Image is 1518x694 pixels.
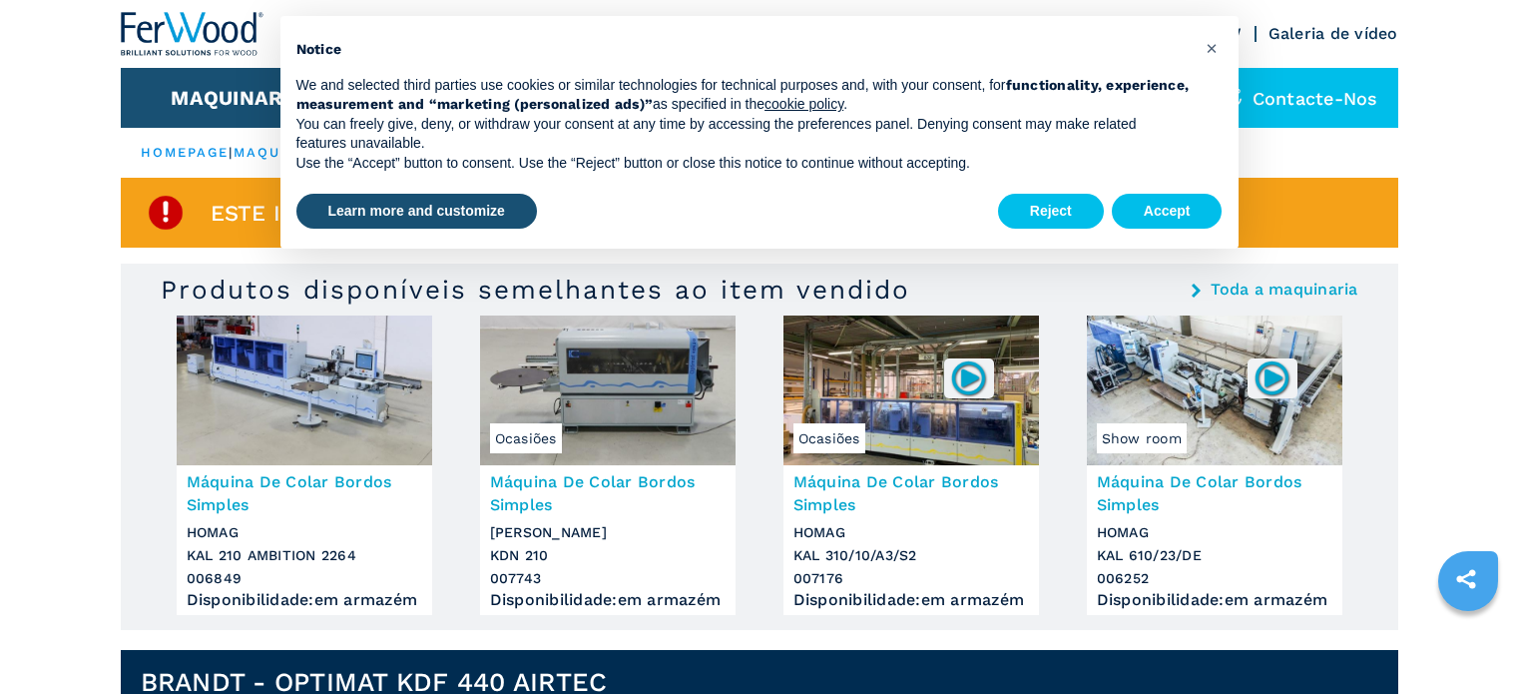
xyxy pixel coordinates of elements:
[1253,358,1291,397] img: 006252
[793,595,1029,605] div: Disponibilidade : em armazém
[1197,32,1229,64] button: Close this notice
[490,521,726,590] h3: [PERSON_NAME] KDN 210 007743
[1097,470,1332,516] h3: Máquina De Colar Bordos Simples
[1097,595,1332,605] div: Disponibilidade : em armazém
[1087,316,1342,615] a: Máquina De Colar Bordos Simples HOMAG KAL 610/23/DEShow room006252Máquina De Colar Bordos Simples...
[229,145,233,160] span: |
[949,358,988,397] img: 007176
[296,77,1190,113] strong: functionality, experience, measurement and “marketing (personalized ads)”
[793,470,1029,516] h3: Máquina De Colar Bordos Simples
[177,316,432,615] a: Máquina De Colar Bordos Simples HOMAG KAL 210 AMBITION 2264Máquina De Colar Bordos SimplesHOMAGKA...
[793,521,1029,590] h3: HOMAG KAL 310/10/A3/S2 007176
[234,145,338,160] a: maquinaria
[187,521,422,590] h3: HOMAG KAL 210 AMBITION 2264 006849
[490,595,726,605] div: Disponibilidade : em armazém
[187,595,422,605] div: Disponibilidade : em armazém
[171,86,303,110] button: Maquinaria
[296,76,1191,115] p: We and selected third parties use cookies or similar technologies for technical purposes and, wit...
[296,115,1191,154] p: You can freely give, deny, or withdraw your consent at any time by accessing the preferences pane...
[1112,194,1223,230] button: Accept
[187,470,422,516] h3: Máquina De Colar Bordos Simples
[793,423,865,453] span: Ocasiões
[146,193,186,233] img: SoldProduct
[1211,282,1357,298] a: Toda a maquinaria
[211,202,514,225] span: Este item já foi vendido
[480,316,736,465] img: Máquina De Colar Bordos Simples BRANDT KDN 210
[296,154,1191,174] p: Use the “Accept” button to consent. Use the “Reject” button or close this notice to continue with...
[764,96,843,112] a: cookie policy
[1097,423,1187,453] span: Show room
[1097,521,1332,590] h3: HOMAG KAL 610/23/DE 006252
[121,12,264,56] img: Ferwood
[480,316,736,615] a: Máquina De Colar Bordos Simples BRANDT KDN 210OcasiõesMáquina De Colar Bordos Simples[PERSON_NAME...
[783,316,1039,615] a: Máquina De Colar Bordos Simples HOMAG KAL 310/10/A3/S2Ocasiões007176Máquina De Colar Bordos Simpl...
[177,316,432,465] img: Máquina De Colar Bordos Simples HOMAG KAL 210 AMBITION 2264
[998,194,1104,230] button: Reject
[1203,68,1398,128] div: Contacte-nos
[296,40,1191,60] h2: Notice
[161,274,910,306] h3: Produtos disponíveis semelhantes ao item vendido
[1433,604,1503,679] iframe: Chat
[1441,554,1491,604] a: sharethis
[1206,36,1218,60] span: ×
[783,316,1039,465] img: Máquina De Colar Bordos Simples HOMAG KAL 310/10/A3/S2
[296,194,537,230] button: Learn more and customize
[1087,316,1342,465] img: Máquina De Colar Bordos Simples HOMAG KAL 610/23/DE
[1268,24,1398,43] a: Galeria de vídeo
[490,470,726,516] h3: Máquina De Colar Bordos Simples
[141,145,230,160] a: HOMEPAGE
[490,423,562,453] span: Ocasiões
